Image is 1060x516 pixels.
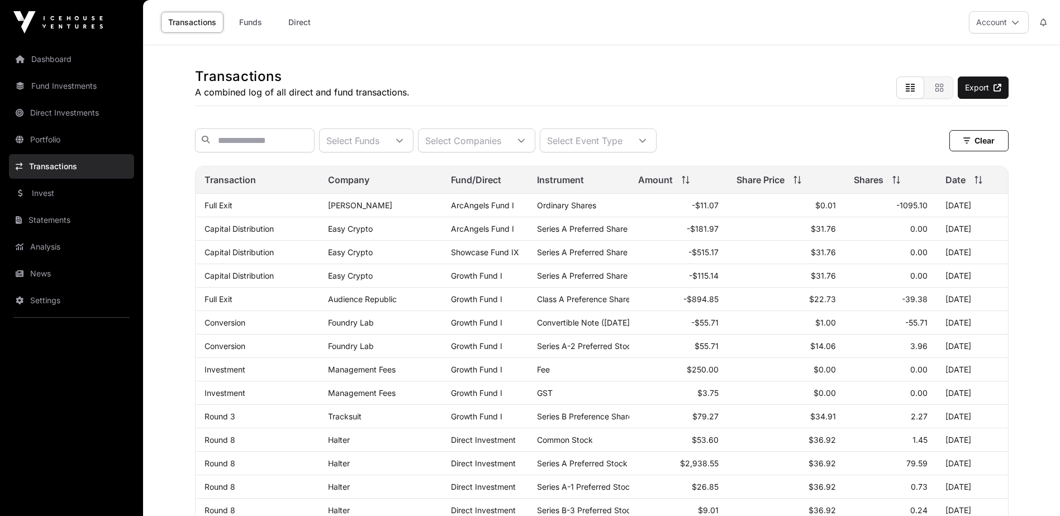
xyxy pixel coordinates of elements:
[937,264,1008,288] td: [DATE]
[537,271,628,280] span: Series A Preferred Share
[451,388,502,398] a: Growth Fund I
[809,482,836,491] span: $36.92
[228,12,273,33] a: Funds
[328,271,373,280] a: Easy Crypto
[537,341,636,351] span: Series A-2 Preferred Stock
[9,208,134,232] a: Statements
[629,241,728,264] td: -$515.17
[205,505,235,515] a: Round 8
[9,154,134,179] a: Transactions
[537,318,633,327] span: Convertible Note ([DATE])
[629,311,728,335] td: -$55.71
[451,482,516,491] span: Direct Investment
[629,475,728,499] td: $26.85
[537,173,584,187] span: Instrument
[540,129,629,152] div: Select Event Type
[537,224,628,233] span: Series A Preferred Share
[629,452,728,475] td: $2,938.55
[815,200,836,210] span: $0.01
[451,271,502,280] a: Growth Fund I
[161,12,224,33] a: Transactions
[937,358,1008,381] td: [DATE]
[9,127,134,152] a: Portfolio
[328,388,433,398] p: Management Fees
[195,68,410,85] h1: Transactions
[205,247,274,257] a: Capital Distribution
[451,200,514,210] a: ArcAngels Fund I
[328,482,350,491] a: Halter
[629,288,728,311] td: -$894.85
[937,217,1008,241] td: [DATE]
[328,341,374,351] a: Foundry Lab
[811,224,836,233] span: $31.76
[205,365,245,374] a: Investment
[537,412,636,421] span: Series B Preference Shares
[328,365,433,374] p: Management Fees
[328,224,373,233] a: Easy Crypto
[809,458,836,468] span: $36.92
[205,224,274,233] a: Capital Distribution
[809,294,836,304] span: $22.73
[205,412,235,421] a: Round 3
[629,428,728,452] td: $53.60
[937,311,1008,335] td: [DATE]
[320,129,386,152] div: Select Funds
[937,241,1008,264] td: [DATE]
[811,271,836,280] span: $31.76
[328,505,350,515] a: Halter
[328,294,397,304] a: Audience Republic
[814,388,836,398] span: $0.00
[910,271,928,280] span: 0.00
[912,435,928,445] span: 1.45
[537,294,634,304] span: Class A Preference Shares
[205,435,235,445] a: Round 8
[537,458,628,468] span: Series A Preferred Stock
[205,388,245,398] a: Investment
[629,381,728,405] td: $3.75
[205,482,235,491] a: Round 8
[328,173,369,187] span: Company
[277,12,322,33] a: Direct
[451,412,502,421] a: Growth Fund I
[815,318,836,327] span: $1.00
[937,452,1008,475] td: [DATE]
[629,194,728,217] td: -$11.07
[910,341,928,351] span: 3.96
[205,271,274,280] a: Capital Distribution
[810,341,836,351] span: $14.06
[205,294,232,304] a: Full Exit
[736,173,785,187] span: Share Price
[451,435,516,445] span: Direct Investment
[910,505,928,515] span: 0.24
[854,173,883,187] span: Shares
[937,405,1008,428] td: [DATE]
[205,458,235,468] a: Round 8
[328,458,350,468] a: Halter
[629,217,728,241] td: -$181.97
[905,318,928,327] span: -55.71
[328,247,373,257] a: Easy Crypto
[809,505,836,515] span: $36.92
[958,77,1009,99] a: Export
[9,74,134,98] a: Fund Investments
[537,482,634,491] span: Series A-1 Preferred Stock
[911,482,928,491] span: 0.73
[537,247,628,257] span: Series A Preferred Share
[910,388,928,398] span: 0.00
[937,428,1008,452] td: [DATE]
[949,130,1009,151] button: Clear
[937,288,1008,311] td: [DATE]
[195,85,410,99] p: A combined log of all direct and fund transactions.
[9,288,134,313] a: Settings
[811,247,836,257] span: $31.76
[451,294,502,304] a: Growth Fund I
[910,365,928,374] span: 0.00
[629,405,728,428] td: $79.27
[9,181,134,206] a: Invest
[937,194,1008,217] td: [DATE]
[629,264,728,288] td: -$115.14
[910,224,928,233] span: 0.00
[537,365,550,374] span: Fee
[205,173,256,187] span: Transaction
[328,435,350,445] a: Halter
